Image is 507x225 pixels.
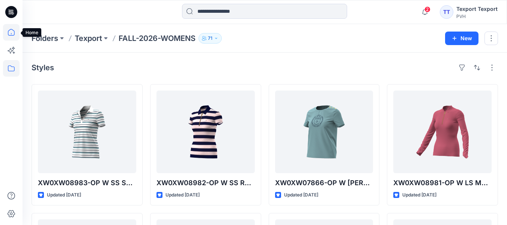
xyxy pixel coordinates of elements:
[393,91,492,173] a: XW0XW08981-OP W LS MANGO ZIP POLO-V01
[119,33,196,44] p: FALL-2026-WOMENS
[402,191,436,199] p: Updated [DATE]
[208,34,212,42] p: 71
[32,63,54,72] h4: Styles
[165,191,200,199] p: Updated [DATE]
[456,14,498,19] div: PVH
[440,5,453,19] div: TT
[32,33,58,44] a: Folders
[275,91,373,173] a: XW0XW07866-OP W BILLIE BUTTON TEE-V01
[456,5,498,14] div: Texport Texport
[275,178,373,188] p: XW0XW07866-OP W [PERSON_NAME] TEE-V01
[424,6,430,12] span: 2
[393,178,492,188] p: XW0XW08981-OP W LS MANGO ZIP POLO-V01
[38,91,136,173] a: XW0XW08983-OP W SS STRIPE SPLIT-NK POLO-V01
[156,178,255,188] p: XW0XW08982-OP W SS RUGBY MNGO SLIM ZIP POLO-V01
[156,91,255,173] a: XW0XW08982-OP W SS RUGBY MNGO SLIM ZIP POLO-V01
[75,33,102,44] a: Texport
[284,191,318,199] p: Updated [DATE]
[199,33,222,44] button: 71
[47,191,81,199] p: Updated [DATE]
[38,178,136,188] p: XW0XW08983-OP W SS STRIPE SPLIT-NK POLO-V01
[445,32,478,45] button: New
